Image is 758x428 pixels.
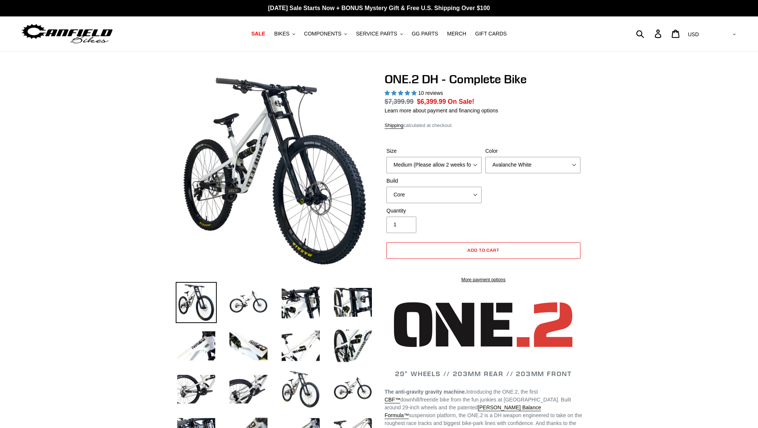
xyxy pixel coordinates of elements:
[385,397,400,403] a: CBF™
[386,177,482,185] label: Build
[386,276,580,283] a: More payment options
[385,122,582,129] div: calculated at checkout.
[385,90,418,96] span: 5.00 stars
[408,29,442,39] a: GG PARTS
[412,31,438,37] span: GG PARTS
[417,98,446,105] span: $6,399.99
[386,207,482,215] label: Quantity
[21,22,114,46] img: Canfield Bikes
[352,29,406,39] button: SERVICE PARTS
[356,31,397,37] span: SERVICE PARTS
[385,389,466,395] strong: The anti-gravity gravity machine.
[176,325,217,366] img: Load image into Gallery viewer, ONE.2 DH - Complete Bike
[385,108,498,114] a: Learn more about payment and financing options
[228,325,269,366] img: Load image into Gallery viewer, ONE.2 DH - Complete Bike
[447,31,466,37] span: MERCH
[332,325,373,366] img: Load image into Gallery viewer, ONE.2 DH - Complete Bike
[274,31,289,37] span: BIKES
[176,282,217,323] img: Load image into Gallery viewer, ONE.2 DH - Complete Bike
[386,242,580,259] button: Add to cart
[385,98,414,105] s: $7,399.99
[472,29,511,39] a: GIFT CARDS
[385,72,582,86] h1: ONE.2 DH - Complete Bike
[270,29,299,39] button: BIKES
[475,31,507,37] span: GIFT CARDS
[640,25,659,42] input: Search
[418,90,443,96] span: 10 reviews
[300,29,351,39] button: COMPONENTS
[386,147,482,155] label: Size
[251,31,265,37] span: SALE
[332,282,373,323] img: Load image into Gallery viewer, ONE.2 DH - Complete Bike
[385,122,404,129] a: Shipping
[467,247,500,253] span: Add to cart
[332,369,373,410] img: Load image into Gallery viewer, ONE.2 DH - Complete Bike
[444,29,470,39] a: MERCH
[304,31,341,37] span: COMPONENTS
[448,97,474,106] span: On Sale!
[176,369,217,410] img: Load image into Gallery viewer, ONE.2 DH - Complete Bike
[280,282,321,323] img: Load image into Gallery viewer, ONE.2 DH - Complete Bike
[280,325,321,366] img: Load image into Gallery viewer, ONE.2 DH - Complete Bike
[228,369,269,410] img: Load image into Gallery viewer, ONE.2 DH - Complete Bike
[395,369,572,378] span: 29" WHEELS // 203MM REAR // 203MM FRONT
[280,369,321,410] img: Load image into Gallery viewer, ONE.2 DH - Complete Bike
[485,147,580,155] label: Color
[248,29,269,39] a: SALE
[228,282,269,323] img: Load image into Gallery viewer, ONE.2 DH - Complete Bike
